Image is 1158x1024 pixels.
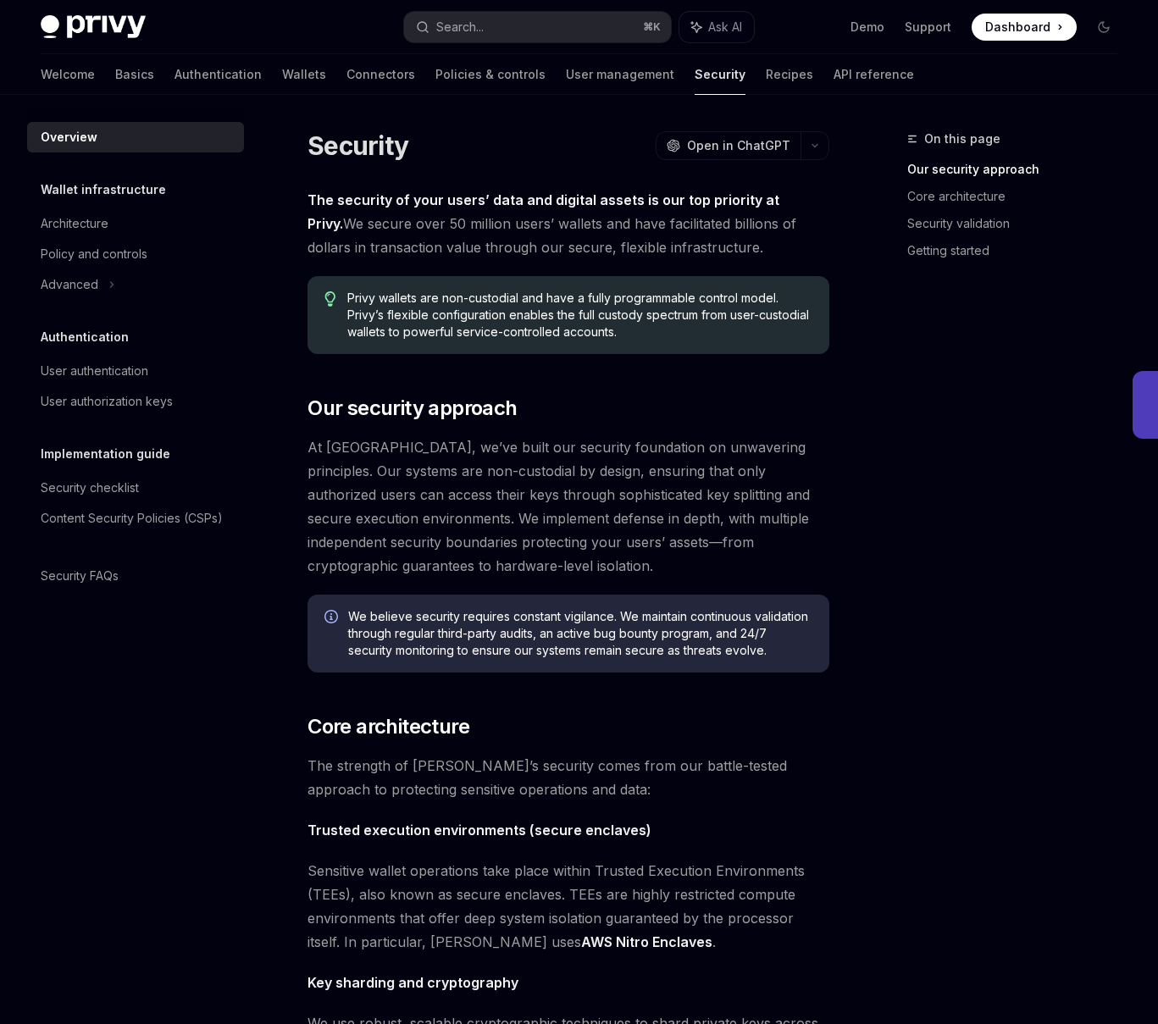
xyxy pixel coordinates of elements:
a: Recipes [766,54,813,95]
h5: Implementation guide [41,444,170,464]
div: Overview [41,127,97,147]
span: We secure over 50 million users’ wallets and have facilitated billions of dollars in transaction ... [308,188,829,259]
a: Security validation [907,210,1131,237]
a: Policy and controls [27,239,244,269]
div: Advanced [41,274,98,295]
span: On this page [924,129,1000,149]
a: Content Security Policies (CSPs) [27,503,244,534]
div: User authorization keys [41,391,173,412]
div: Search... [436,17,484,37]
a: Core architecture [907,183,1131,210]
a: Security checklist [27,473,244,503]
div: Security checklist [41,478,139,498]
div: User authentication [41,361,148,381]
div: Content Security Policies (CSPs) [41,508,223,529]
div: Policy and controls [41,244,147,264]
a: User management [566,54,674,95]
div: Security FAQs [41,566,119,586]
a: Connectors [346,54,415,95]
h5: Wallet infrastructure [41,180,166,200]
a: Our security approach [907,156,1131,183]
a: Getting started [907,237,1131,264]
a: Welcome [41,54,95,95]
div: Architecture [41,213,108,234]
a: Security FAQs [27,561,244,591]
button: Open in ChatGPT [656,131,801,160]
a: API reference [834,54,914,95]
button: Search...⌘K [404,12,671,42]
span: The strength of [PERSON_NAME]’s security comes from our battle-tested approach to protecting sens... [308,754,829,801]
a: Dashboard [972,14,1077,41]
a: Overview [27,122,244,152]
span: Sensitive wallet operations take place within Trusted Execution Environments (TEEs), also known a... [308,859,829,954]
img: dark logo [41,15,146,39]
a: Basics [115,54,154,95]
h5: Authentication [41,327,129,347]
span: Privy wallets are non-custodial and have a fully programmable control model. Privy’s flexible con... [347,290,812,340]
a: Security [695,54,745,95]
a: User authentication [27,356,244,386]
strong: The security of your users’ data and digital assets is our top priority at Privy. [308,191,779,232]
a: Authentication [175,54,262,95]
button: Toggle dark mode [1090,14,1117,41]
a: Demo [850,19,884,36]
h1: Security [308,130,408,161]
svg: Tip [324,291,336,307]
strong: Key sharding and cryptography [308,974,518,991]
a: User authorization keys [27,386,244,417]
span: We believe security requires constant vigilance. We maintain continuous validation through regula... [348,608,812,659]
a: Wallets [282,54,326,95]
a: Architecture [27,208,244,239]
span: Our security approach [308,395,517,422]
button: Ask AI [679,12,754,42]
strong: Trusted execution environments (secure enclaves) [308,822,651,839]
svg: Info [324,610,341,627]
a: Support [905,19,951,36]
span: Dashboard [985,19,1050,36]
span: Ask AI [708,19,742,36]
span: ⌘ K [643,20,661,34]
span: Open in ChatGPT [687,137,790,154]
a: AWS Nitro Enclaves [581,933,712,951]
a: Policies & controls [435,54,546,95]
span: Core architecture [308,713,469,740]
span: At [GEOGRAPHIC_DATA], we’ve built our security foundation on unwavering principles. Our systems a... [308,435,829,578]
